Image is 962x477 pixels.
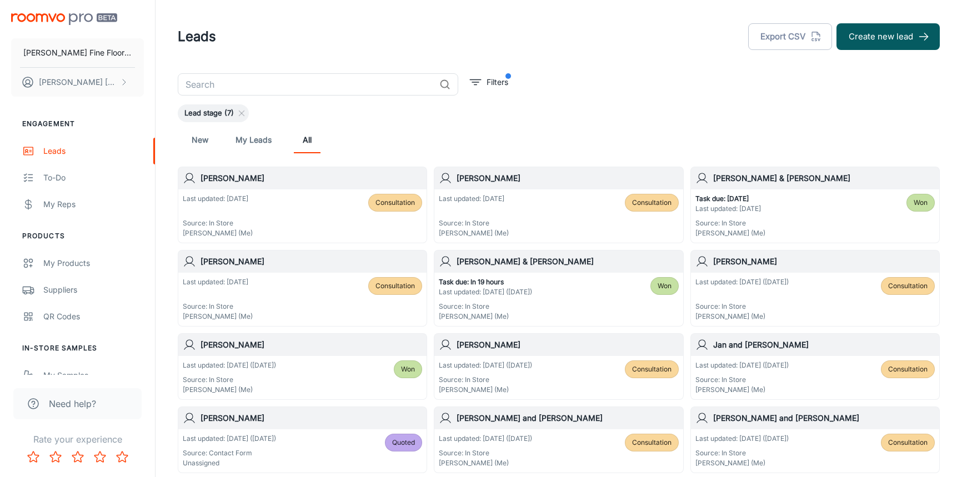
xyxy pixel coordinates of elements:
span: Consultation [632,438,672,448]
img: Roomvo PRO Beta [11,13,117,25]
a: My Leads [236,127,272,153]
h6: [PERSON_NAME] [201,412,422,424]
h6: [PERSON_NAME] [713,255,935,268]
div: My Products [43,257,144,269]
span: Consultation [375,198,415,208]
p: [PERSON_NAME] (Me) [695,312,789,322]
p: [PERSON_NAME] (Me) [439,228,509,238]
p: Source: In Store [695,375,789,385]
p: Last updated: [DATE] ([DATE]) [695,360,789,370]
p: Source: In Store [695,302,789,312]
p: [PERSON_NAME] (Me) [695,458,789,468]
div: Lead stage (7) [178,104,249,122]
p: Source: In Store [183,302,253,312]
p: Task due: In 19 hours [439,277,532,287]
p: Last updated: [DATE] [183,277,253,287]
a: [PERSON_NAME]Last updated: [DATE] ([DATE])Source: In Store[PERSON_NAME] (Me)Consultation [434,333,683,400]
h1: Leads [178,27,216,47]
a: [PERSON_NAME] & [PERSON_NAME]Task due: In 19 hoursLast updated: [DATE] ([DATE])Source: In Store[P... [434,250,683,327]
p: Source: In Store [439,375,532,385]
button: Rate 3 star [67,446,89,468]
span: Won [658,281,672,291]
button: Rate 4 star [89,446,111,468]
p: [PERSON_NAME] Fine Floors, Inc [23,47,132,59]
h6: [PERSON_NAME] [457,339,678,351]
p: Last updated: [DATE] [439,194,509,204]
p: Source: In Store [439,448,532,458]
button: Rate 2 star [44,446,67,468]
p: Last updated: [DATE] ([DATE]) [439,287,532,297]
p: Source: In Store [439,218,509,228]
div: Leads [43,145,144,157]
button: [PERSON_NAME] [PERSON_NAME] [11,68,144,97]
h6: Jan and [PERSON_NAME] [713,339,935,351]
button: Rate 5 star [111,446,133,468]
p: [PERSON_NAME] [PERSON_NAME] [39,76,117,88]
span: Won [401,364,415,374]
p: Filters [487,76,508,88]
h6: [PERSON_NAME] and [PERSON_NAME] [457,412,678,424]
p: Task due: [DATE] [695,194,765,204]
a: New [187,127,213,153]
a: [PERSON_NAME]Last updated: [DATE] ([DATE])Source: In Store[PERSON_NAME] (Me)Won [178,333,427,400]
div: My Reps [43,198,144,210]
h6: [PERSON_NAME] [201,255,422,268]
button: filter [467,73,511,91]
p: Rate your experience [9,433,146,446]
span: Consultation [632,364,672,374]
div: To-do [43,172,144,184]
p: Source: Contact Form [183,448,276,458]
h6: [PERSON_NAME] [201,339,422,351]
span: Consultation [632,198,672,208]
p: Source: In Store [439,302,532,312]
button: Rate 1 star [22,446,44,468]
a: [PERSON_NAME] and [PERSON_NAME]Last updated: [DATE] ([DATE])Source: In Store[PERSON_NAME] (Me)Con... [690,406,940,473]
p: Last updated: [DATE] ([DATE]) [183,360,276,370]
span: Consultation [888,364,928,374]
a: [PERSON_NAME]Last updated: [DATE] ([DATE])Source: Contact FormUnassignedQuoted [178,406,427,473]
p: [PERSON_NAME] (Me) [439,458,532,468]
p: [PERSON_NAME] (Me) [183,312,253,322]
p: Last updated: [DATE] [183,194,253,204]
p: Source: In Store [183,218,253,228]
p: Last updated: [DATE] ([DATE]) [439,434,532,444]
a: [PERSON_NAME] and [PERSON_NAME]Last updated: [DATE] ([DATE])Source: In Store[PERSON_NAME] (Me)Con... [434,406,683,473]
a: [PERSON_NAME]Last updated: [DATE] ([DATE])Source: In Store[PERSON_NAME] (Me)Consultation [690,250,940,327]
button: Create new lead [836,23,940,50]
p: Last updated: [DATE] ([DATE]) [695,434,789,444]
a: [PERSON_NAME]Last updated: [DATE]Source: In Store[PERSON_NAME] (Me)Consultation [178,167,427,243]
span: Consultation [888,438,928,448]
p: [PERSON_NAME] (Me) [439,385,532,395]
p: Unassigned [183,458,276,468]
span: Won [914,198,928,208]
p: [PERSON_NAME] (Me) [183,385,276,395]
a: [PERSON_NAME]Last updated: [DATE]Source: In Store[PERSON_NAME] (Me)Consultation [178,250,427,327]
div: QR Codes [43,310,144,323]
a: [PERSON_NAME]Last updated: [DATE]Source: In Store[PERSON_NAME] (Me)Consultation [434,167,683,243]
p: [PERSON_NAME] (Me) [183,228,253,238]
p: Source: In Store [695,218,765,228]
input: Search [178,73,435,96]
button: Export CSV [748,23,832,50]
p: Last updated: [DATE] ([DATE]) [183,434,276,444]
h6: [PERSON_NAME] & [PERSON_NAME] [457,255,678,268]
button: [PERSON_NAME] Fine Floors, Inc [11,38,144,67]
p: Last updated: [DATE] ([DATE]) [695,277,789,287]
span: Consultation [888,281,928,291]
h6: [PERSON_NAME] [201,172,422,184]
a: Jan and [PERSON_NAME]Last updated: [DATE] ([DATE])Source: In Store[PERSON_NAME] (Me)Consultation [690,333,940,400]
p: Last updated: [DATE] [695,204,765,214]
a: All [294,127,320,153]
h6: [PERSON_NAME] [457,172,678,184]
h6: [PERSON_NAME] and [PERSON_NAME] [713,412,935,424]
div: My Samples [43,369,144,381]
p: Source: In Store [183,375,276,385]
p: [PERSON_NAME] (Me) [439,312,532,322]
a: [PERSON_NAME] & [PERSON_NAME]Task due: [DATE]Last updated: [DATE]Source: In Store[PERSON_NAME] (M... [690,167,940,243]
div: Suppliers [43,284,144,296]
span: Consultation [375,281,415,291]
p: [PERSON_NAME] (Me) [695,385,789,395]
p: [PERSON_NAME] (Me) [695,228,765,238]
span: Quoted [392,438,415,448]
h6: [PERSON_NAME] & [PERSON_NAME] [713,172,935,184]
